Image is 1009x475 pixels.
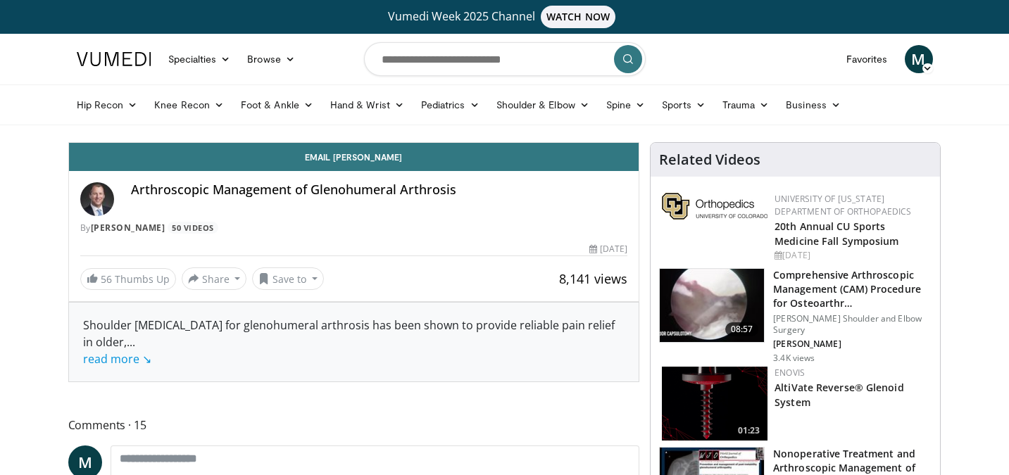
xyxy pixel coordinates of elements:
[773,268,932,310] h3: Comprehensive Arthroscopic Management (CAM) Procedure for Osteoarthr…
[775,249,929,262] div: [DATE]
[413,91,488,119] a: Pediatrics
[714,91,778,119] a: Trauma
[773,313,932,336] p: [PERSON_NAME] Shoulder and Elbow Surgery
[83,317,625,367] div: Shoulder [MEDICAL_DATA] for glenohumeral arthrosis has been shown to provide reliable pain relief...
[182,267,247,290] button: Share
[775,381,904,409] a: AltiVate Reverse® Glenoid System
[69,143,639,171] a: Email [PERSON_NAME]
[80,268,176,290] a: 56 Thumbs Up
[734,424,764,437] span: 01:23
[232,91,322,119] a: Foot & Ankle
[775,193,911,217] a: University of [US_STATE] Department of Orthopaedics
[662,367,767,441] a: 01:23
[168,222,219,234] a: 50 Videos
[79,6,931,28] a: Vumedi Week 2025 ChannelWATCH NOW
[322,91,413,119] a: Hand & Wrist
[559,270,627,287] span: 8,141 views
[364,42,646,76] input: Search topics, interventions
[773,338,932,350] p: [PERSON_NAME]
[777,91,849,119] a: Business
[541,6,615,28] span: WATCH NOW
[146,91,232,119] a: Knee Recon
[91,222,165,234] a: [PERSON_NAME]
[838,45,896,73] a: Favorites
[659,268,932,364] a: 08:57 Comprehensive Arthroscopic Management (CAM) Procedure for Osteoarthr… [PERSON_NAME] Shoulde...
[101,272,112,286] span: 56
[598,91,653,119] a: Spine
[252,267,324,290] button: Save to
[80,222,628,234] div: By
[662,193,767,220] img: 355603a8-37da-49b6-856f-e00d7e9307d3.png.150x105_q85_autocrop_double_scale_upscale_version-0.2.png
[659,151,760,168] h4: Related Videos
[80,182,114,216] img: Avatar
[589,243,627,255] div: [DATE]
[775,220,898,248] a: 20th Annual CU Sports Medicine Fall Symposium
[662,367,767,441] img: 5c1caa1d-9170-4353-b546-f3bbd9b198c6.png.150x105_q85_crop-smart_upscale.png
[68,91,146,119] a: Hip Recon
[131,182,628,198] h4: Arthroscopic Management of Glenohumeral Arthrosis
[725,322,759,336] span: 08:57
[660,269,764,342] img: 3349a3b0-0111-4fb0-8a7a-98ebd23e30ef.150x105_q85_crop-smart_upscale.jpg
[775,367,805,379] a: Enovis
[77,52,151,66] img: VuMedi Logo
[488,91,598,119] a: Shoulder & Elbow
[239,45,303,73] a: Browse
[653,91,714,119] a: Sports
[905,45,933,73] a: M
[773,353,815,364] p: 3.4K views
[68,416,640,434] span: Comments 15
[160,45,239,73] a: Specialties
[83,351,151,367] a: read more ↘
